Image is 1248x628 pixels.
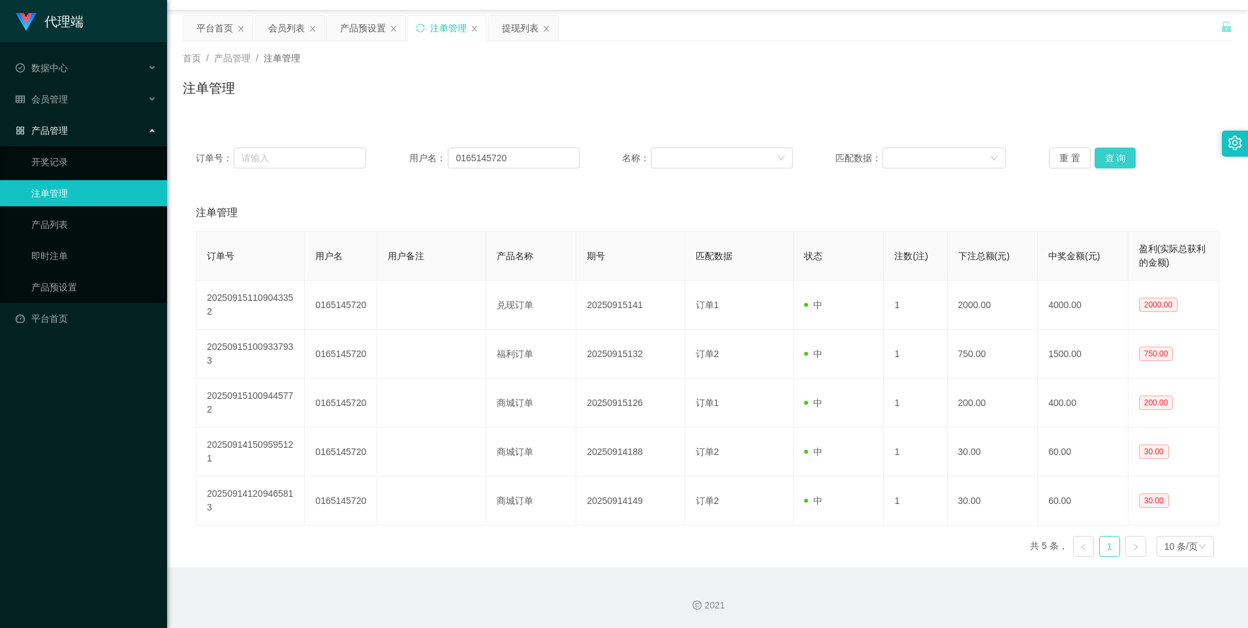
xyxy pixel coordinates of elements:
i: 图标: copyright [693,601,702,610]
td: 20250915141 [576,281,685,330]
span: 匹配数据： [835,151,882,165]
i: 图标: sync [416,24,425,33]
span: 订单号： [196,151,234,165]
i: 图标: close [542,25,550,33]
td: 202509151109043352 [196,281,305,330]
button: 查 询 [1095,148,1136,168]
a: 即时注单 [31,243,157,269]
span: 30.00 [1139,445,1169,459]
span: 订单2 [696,495,719,506]
span: 首页 [183,53,201,63]
span: 订单1 [696,300,719,310]
span: 会员管理 [16,94,68,104]
td: 202509141209465813 [196,477,305,526]
td: 4000.00 [1038,281,1129,330]
span: 用户名： [409,151,448,165]
div: 2021 [178,599,1238,612]
span: 订单2 [696,349,719,359]
span: 盈利(实际总获利的金额) [1139,243,1206,268]
h1: 代理端 [44,1,84,42]
td: 商城订单 [486,379,577,428]
td: 0165145720 [305,281,377,330]
div: 平台首页 [196,16,233,40]
span: 750.00 [1139,347,1174,361]
span: 下注总额(元) [958,251,1010,261]
i: 图标: close [237,25,245,33]
i: 图标: appstore-o [16,126,25,135]
span: 注单管理 [196,205,238,221]
span: 中 [804,398,822,408]
td: 20250914149 [576,477,685,526]
td: 0165145720 [305,379,377,428]
a: 1 [1100,537,1119,556]
i: 图标: setting [1228,136,1242,150]
td: 0165145720 [305,330,377,379]
span: 2000.00 [1139,298,1178,312]
td: 202509151009337933 [196,330,305,379]
td: 1 [884,477,947,526]
i: 图标: unlock [1221,21,1232,33]
i: 图标: left [1080,543,1087,551]
span: 订单号 [207,251,234,261]
span: 产品名称 [497,251,533,261]
span: 用户名 [315,251,343,261]
td: 商城订单 [486,477,577,526]
a: 产品预设置 [31,274,157,300]
span: 匹配数据 [696,251,732,261]
span: 中 [804,495,822,506]
input: 请输入 [234,148,366,168]
div: 产品预设置 [340,16,386,40]
span: / [206,53,209,63]
td: 1 [884,281,947,330]
td: 兑现订单 [486,281,577,330]
span: 数据中心 [16,63,68,73]
button: 重 置 [1049,148,1091,168]
span: 中 [804,300,822,310]
span: 期号 [587,251,605,261]
td: 20250915126 [576,379,685,428]
span: 中 [804,447,822,457]
td: 202509141509595121 [196,428,305,477]
li: 共 5 条， [1030,536,1068,557]
i: 图标: down [1198,542,1206,552]
i: 图标: close [471,25,478,33]
td: 0165145720 [305,428,377,477]
span: 订单2 [696,447,719,457]
td: 1 [884,428,947,477]
span: 注单管理 [264,53,300,63]
div: 提现列表 [502,16,538,40]
td: 750.00 [948,330,1038,379]
td: 20250914188 [576,428,685,477]
td: 60.00 [1038,477,1129,526]
i: 图标: right [1132,543,1140,551]
span: 产品管理 [214,53,251,63]
a: 产品列表 [31,212,157,238]
span: 用户备注 [388,251,424,261]
td: 30.00 [948,428,1038,477]
h1: 注单管理 [183,78,235,98]
span: 注数(注) [894,251,928,261]
span: 200.00 [1139,396,1174,410]
li: 1 [1099,536,1120,557]
td: 0165145720 [305,477,377,526]
i: 图标: down [777,154,785,163]
span: 中 [804,349,822,359]
td: 200.00 [948,379,1038,428]
span: / [256,53,258,63]
a: 开奖记录 [31,149,157,175]
a: 图标: dashboard平台首页 [16,306,157,332]
li: 上一页 [1073,536,1094,557]
span: 产品管理 [16,125,68,136]
td: 2000.00 [948,281,1038,330]
td: 202509151009445772 [196,379,305,428]
td: 60.00 [1038,428,1129,477]
span: 中奖金额(元) [1048,251,1100,261]
div: 10 条/页 [1164,537,1198,556]
i: 图标: close [309,25,317,33]
div: 注单管理 [430,16,467,40]
span: 状态 [804,251,822,261]
input: 请输入 [448,148,580,168]
span: 名称： [622,151,651,165]
td: 福利订单 [486,330,577,379]
a: 注单管理 [31,180,157,206]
